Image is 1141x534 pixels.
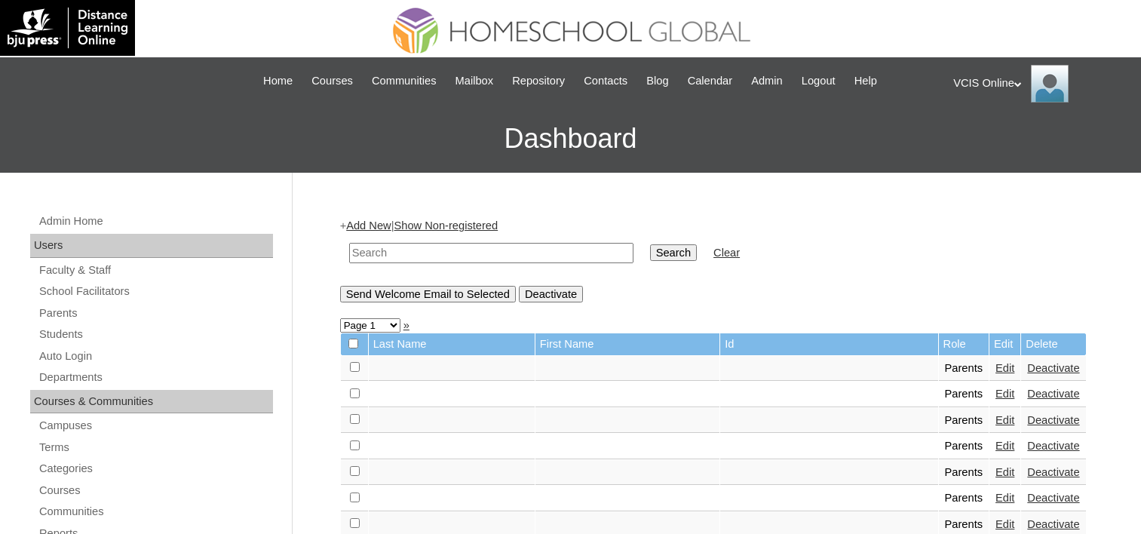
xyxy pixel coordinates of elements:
[38,212,273,231] a: Admin Home
[939,382,989,407] td: Parents
[38,261,273,280] a: Faculty & Staff
[8,105,1133,173] h3: Dashboard
[448,72,501,90] a: Mailbox
[939,333,989,355] td: Role
[995,518,1014,530] a: Edit
[995,414,1014,426] a: Edit
[38,325,273,344] a: Students
[311,72,353,90] span: Courses
[639,72,676,90] a: Blog
[939,356,989,382] td: Parents
[1021,333,1085,355] td: Delete
[8,8,127,48] img: logo-white.png
[646,72,668,90] span: Blog
[953,65,1126,103] div: VCIS Online
[340,286,516,302] input: Send Welcome Email to Selected
[512,72,565,90] span: Repository
[38,438,273,457] a: Terms
[372,72,437,90] span: Communities
[1027,466,1079,478] a: Deactivate
[939,434,989,459] td: Parents
[349,243,633,263] input: Search
[650,244,697,261] input: Search
[1027,362,1079,374] a: Deactivate
[847,72,885,90] a: Help
[576,72,635,90] a: Contacts
[1027,492,1079,504] a: Deactivate
[38,481,273,500] a: Courses
[505,72,572,90] a: Repository
[394,219,498,232] a: Show Non-registered
[1027,440,1079,452] a: Deactivate
[995,466,1014,478] a: Edit
[744,72,790,90] a: Admin
[1027,388,1079,400] a: Deactivate
[340,218,1087,302] div: + |
[939,460,989,486] td: Parents
[535,333,719,355] td: First Name
[854,72,877,90] span: Help
[680,72,740,90] a: Calendar
[38,304,273,323] a: Parents
[720,333,937,355] td: Id
[584,72,627,90] span: Contacts
[995,362,1014,374] a: Edit
[989,333,1020,355] td: Edit
[688,72,732,90] span: Calendar
[939,408,989,434] td: Parents
[713,247,740,259] a: Clear
[939,486,989,511] td: Parents
[30,390,273,414] div: Courses & Communities
[38,459,273,478] a: Categories
[1027,414,1079,426] a: Deactivate
[403,319,409,331] a: »
[304,72,360,90] a: Courses
[38,416,273,435] a: Campuses
[995,440,1014,452] a: Edit
[30,234,273,258] div: Users
[256,72,300,90] a: Home
[38,502,273,521] a: Communities
[794,72,843,90] a: Logout
[995,388,1014,400] a: Edit
[1027,518,1079,530] a: Deactivate
[519,286,583,302] input: Deactivate
[263,72,293,90] span: Home
[38,282,273,301] a: School Facilitators
[38,347,273,366] a: Auto Login
[995,492,1014,504] a: Edit
[802,72,836,90] span: Logout
[369,333,535,355] td: Last Name
[751,72,783,90] span: Admin
[38,368,273,387] a: Departments
[364,72,444,90] a: Communities
[346,219,391,232] a: Add New
[455,72,494,90] span: Mailbox
[1031,65,1069,103] img: VCIS Online Admin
